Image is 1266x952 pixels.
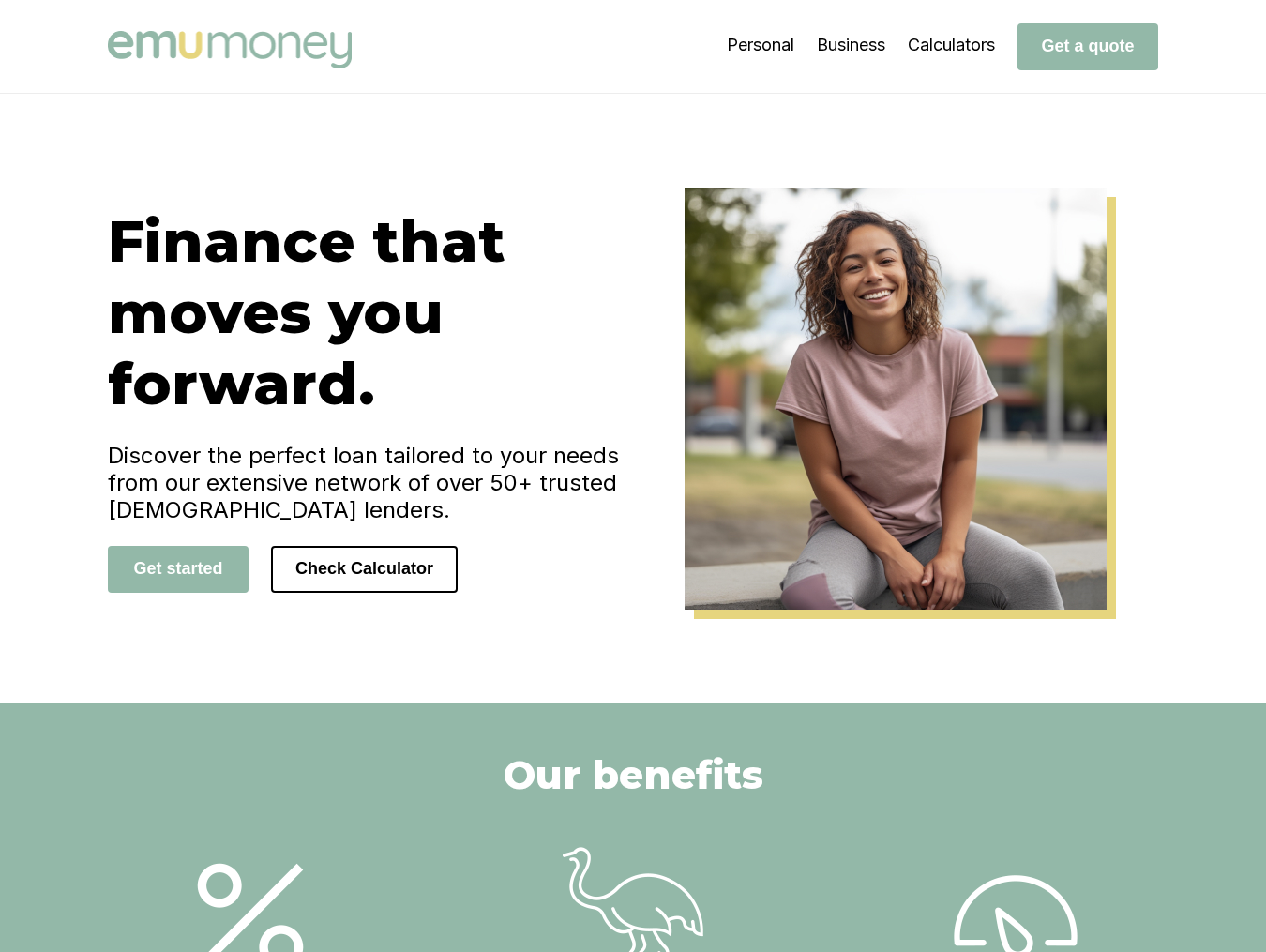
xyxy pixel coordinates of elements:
a: Get a quote [1017,36,1158,55]
h2: Our benefits [504,750,763,799]
button: Check Calculator [271,546,458,593]
a: Get started [108,558,249,578]
a: Check Calculator [271,558,458,578]
img: Emu Money Home [685,188,1107,610]
h1: Finance that moves you forward. [108,205,633,419]
img: Emu Money logo [108,31,352,68]
button: Get started [108,546,249,593]
h4: Discover the perfect loan tailored to your needs from our extensive network of over 50+ trusted [... [108,442,633,523]
button: Get a quote [1017,23,1158,70]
